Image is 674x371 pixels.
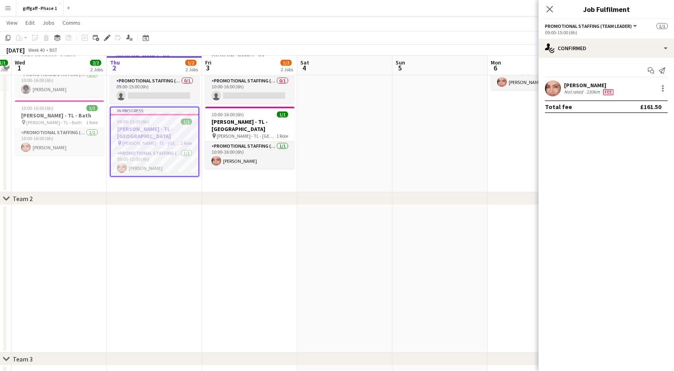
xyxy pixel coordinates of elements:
app-card-role: Promotional Staffing (Brand Ambassadors)0/109:00-15:00 (6h) [110,76,199,103]
app-card-role: Promotional Staffing (Team Leader)1/109:00-15:00 (6h)[PERSON_NAME] [111,149,198,176]
app-card-role: Promotional Staffing (Team Leader)1/110:00-13:00 (3h)[PERSON_NAME] [491,63,580,90]
span: Jobs [43,19,55,26]
a: Edit [22,18,38,28]
app-job-card: 10:00-16:00 (6h)1/1[PERSON_NAME] - TL - Bath [PERSON_NAME] - TL - Bath1 RolePromotional Staffing ... [15,100,104,155]
a: Jobs [39,18,58,28]
span: Fri [205,59,212,66]
span: 6 [490,63,501,72]
span: 2/2 [90,60,101,66]
h3: [PERSON_NAME] - TL - Bath [15,112,104,119]
app-card-role: Promotional Staffing (Team Leader)1/110:00-16:00 (6h)[PERSON_NAME] [15,128,104,155]
span: Sat [300,59,309,66]
span: 1 Role [86,119,98,125]
span: Comms [63,19,80,26]
span: [PERSON_NAME] - TL - Bath [26,119,82,125]
span: [PERSON_NAME] - TL - [GEOGRAPHIC_DATA] [122,140,180,146]
span: 4 [299,63,309,72]
a: View [3,18,21,28]
span: Week 40 [26,47,46,53]
a: Comms [59,18,84,28]
span: 1/1 [277,111,288,117]
span: 1/1 [656,23,668,29]
span: View [6,19,18,26]
div: Total fee [545,103,572,111]
div: [DATE] [6,46,25,54]
span: 1/2 [280,60,292,66]
span: 3 [204,63,212,72]
div: £161.50 [640,103,661,111]
div: 2 Jobs [281,66,293,72]
h3: [PERSON_NAME] - TL - [GEOGRAPHIC_DATA] [205,118,294,133]
div: 2 Jobs [186,66,198,72]
span: 10:00-16:00 (6h) [212,111,244,117]
span: 1/1 [181,119,192,125]
span: Edit [25,19,35,26]
span: 1/1 [86,105,98,111]
app-card-role: Promotional Staffing (Team Leader)1/110:00-16:00 (6h)[PERSON_NAME] [205,142,294,169]
div: 230km [585,89,602,95]
div: Crew has different fees then in role [602,89,615,95]
app-job-card: In progress09:00-15:00 (6h)1/1[PERSON_NAME] - TL - [GEOGRAPHIC_DATA] [PERSON_NAME] - TL - [GEOGRA... [110,107,199,177]
span: Promotional Staffing (Team Leader) [545,23,632,29]
button: Promotional Staffing (Team Leader) [545,23,638,29]
h3: Job Fulfilment [539,4,674,14]
span: 5 [394,63,405,72]
div: 2 Jobs [90,66,103,72]
div: Team 3 [13,355,33,363]
div: 09:00-15:00 (6h) [545,29,668,35]
div: Team 2 [13,195,33,203]
span: 09:00-15:00 (6h) [117,119,149,125]
span: [PERSON_NAME] - TL - [GEOGRAPHIC_DATA] [217,133,276,139]
span: Thu [110,59,120,66]
span: 1 [14,63,25,72]
span: Wed [15,59,25,66]
span: 10:00-16:00 (6h) [21,105,53,111]
h3: [PERSON_NAME] - TL - [GEOGRAPHIC_DATA] [111,125,198,140]
span: 1 Role [276,133,288,139]
app-card-role: Promotional Staffing (Brand Ambassadors)1/110:00-16:00 (6h)[PERSON_NAME] [15,70,104,97]
div: BST [49,47,57,53]
app-card-role: Promotional Staffing (Brand Ambassadors)0/110:00-16:00 (6h) [205,76,294,103]
span: 1 Role [180,140,192,146]
button: giffgaff - Phase 1 [16,0,64,16]
div: Confirmed [539,39,674,58]
span: Fee [603,89,613,95]
span: Sun [396,59,405,66]
app-job-card: 10:00-16:00 (6h)1/1[PERSON_NAME] - TL - [GEOGRAPHIC_DATA] [PERSON_NAME] - TL - [GEOGRAPHIC_DATA]1... [205,107,294,169]
div: In progress [111,107,198,114]
span: 1/2 [185,60,196,66]
span: Mon [491,59,501,66]
div: Not rated [564,89,585,95]
span: 2 [109,63,120,72]
div: [PERSON_NAME] [564,82,615,89]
